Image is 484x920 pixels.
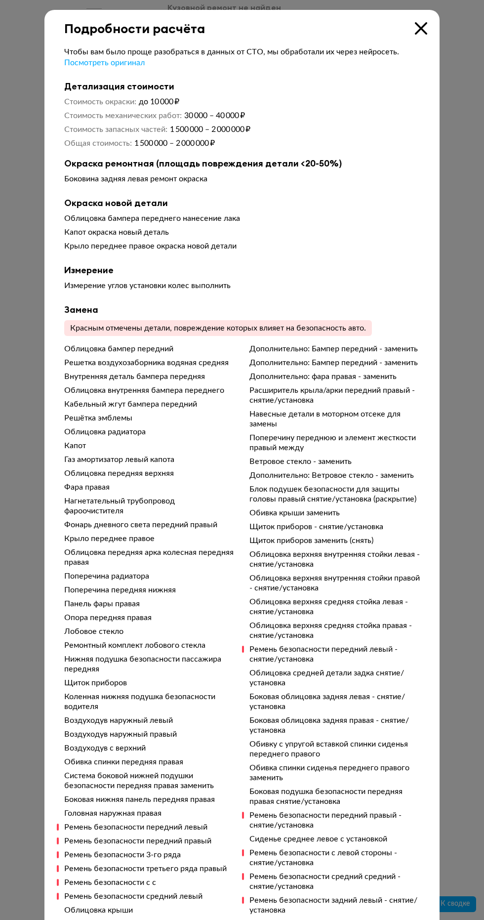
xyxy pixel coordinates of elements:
[64,198,420,209] b: Окраска новой детали
[64,613,235,623] div: Опора передняя правая
[64,808,235,818] div: Головная наружная правая
[64,496,235,516] div: Нагнетательный трубопровод фароочистителя
[64,97,136,107] dt: Стоимость окраски
[64,413,235,423] div: Решётка эмблемы
[64,640,235,650] div: Ремонтный комплект лобового стекла
[249,470,420,480] div: Дополнительно: Ветровое стекло - заменить
[64,678,235,688] div: Щиток приборов
[64,81,420,92] b: Детализация стоимости
[249,668,420,688] div: Облицовка средней детали задка снятие/установка
[249,895,420,915] div: Ремень безопасности задний левый - снятие/установка
[64,627,235,636] div: Лобовое стекло
[64,281,420,291] div: Измерение углов установки колес выполнить
[64,358,235,368] div: Решетка воздухозаборника водяная средняя
[64,795,235,804] div: Боковая нижняя панель передняя правая
[249,344,420,354] div: Дополнительно: Бампер передний - заменить
[64,534,235,544] div: Крыло переднее правое
[64,822,235,832] div: Ремень безопасности передний левый
[64,320,372,336] div: Красным отмечены детали, повреждение которых влияет на безопасность авто.
[134,139,215,147] span: 1 500 000 – 2 000 000 ₽
[64,111,182,121] dt: Стоимость механических работ
[64,48,399,56] span: Чтобы вам было проще разобраться в данных от СТО, мы обработали их через нейросеть.
[249,508,420,518] div: Обивка крыши заменить
[64,125,167,134] dt: Стоимость запасных частей
[249,763,420,783] div: Обивка спинки сиденья переднего правого заменить
[64,771,235,791] div: Система боковой нижней подушки безопасности передняя правая заменить
[64,585,235,595] div: Поперечина передняя нижняя
[64,599,235,609] div: Панель фары правая
[64,905,235,915] div: Облицовка крыши
[249,409,420,429] div: Навесные детали в моторном отсеке для замены
[64,241,420,251] div: Крыло переднее правое окраска новой детали
[64,174,420,184] div: Боковина задняя левая ремонт окраска
[249,536,420,545] div: Щиток приборов заменить (снять)
[249,549,420,569] div: Облицовка верхняя внутренняя стойки левая - снятие/установка
[249,522,420,532] div: Щиток приборов - снятие/установка
[249,433,420,453] div: Поперечину переднюю и элемент жесткости правый между
[249,848,420,868] div: Ремень безопасности с левой стороны - снятие/установка
[64,692,235,711] div: Коленная нижняя подушка безопасности водителя
[249,372,420,381] div: Дополнительно: фара правая - заменить
[249,358,420,368] div: Дополнительно: Бампер передний - заменить
[64,372,235,381] div: Внутренняя деталь бампера передняя
[64,836,235,846] div: Ремень безопасности передний правый
[64,757,235,767] div: Обивка спинки передняя правая
[64,891,235,901] div: Ремень безопасности средний левый
[64,441,235,451] div: Капот
[64,468,235,478] div: Облицовка передняя верхняя
[139,98,179,106] span: до 10 000 ₽
[64,715,235,725] div: Воздуходув наружный левый
[64,547,235,567] div: Облицовка передняя арка колесная передняя правая
[249,621,420,640] div: Облицовка верхняя средняя стойка правая - снятие/установка
[64,138,132,148] dt: Общая стоимость
[64,850,235,860] div: Ремень безопасности 3-го ряда
[64,213,420,223] div: Облицовка бампера переднего нанесение лака
[64,304,420,315] b: Замена
[249,834,420,844] div: Сиденье среднее левое с установкой
[64,227,420,237] div: Капот окраска новый деталь
[249,810,420,830] div: Ремень безопасности передний правый - снятие/установка
[64,482,235,492] div: Фара правая
[64,455,235,464] div: Газ амортизатор левый капота
[249,739,420,759] div: Обивку с упругой вставкой спинки сиденья переднего правого
[64,654,235,674] div: Нижняя подушка безопасности пассажира передняя
[249,872,420,891] div: Ремень безопасности средний средний - снятие/установка
[249,787,420,806] div: Боковая подушка безопасности передняя правая снятие/установка
[249,484,420,504] div: Блок подушек безопасности для защиты головы правый снятие/установка (раскрытие)
[249,644,420,664] div: Ремень безопасности передний левый - снятие/установка
[44,10,440,36] div: Подробности расчёта
[64,427,235,437] div: Облицовка радиатора
[64,344,235,354] div: Облицовка бампер передний
[249,597,420,617] div: Облицовка верхняя средняя стойка левая - снятие/установка
[64,729,235,739] div: Воздуходув наружный правый
[64,265,420,276] b: Измерение
[64,399,235,409] div: Кабельный жгут бампера передний
[64,571,235,581] div: Поперечина радиатора
[249,692,420,711] div: Боковая облицовка задняя левая - снятие/установка
[249,715,420,735] div: Боковая облицовка задняя правая - снятие/установка
[64,864,235,874] div: Ремень безопасности третьего ряда правый
[64,520,235,530] div: Фонарь дневного света передний правый
[170,125,250,133] span: 1 500 000 – 2 000 000 ₽
[64,158,420,169] b: Окраска ремонтная (площадь повреждения детали <20-50%)
[249,573,420,593] div: Облицовка верхняя внутренняя стойки правой - снятие/установка
[64,59,145,67] span: Посмотреть оригинал
[184,112,245,120] span: 30 000 – 40 000 ₽
[64,743,235,753] div: Воздуходув с верхний
[249,457,420,466] div: Ветровое стекло - заменить
[64,878,235,887] div: Ремень безопасности с с
[64,385,235,395] div: Облицовка внутренняя бампера переднего
[249,385,420,405] div: Расширитель крыла/арки передний правый - снятие/установка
